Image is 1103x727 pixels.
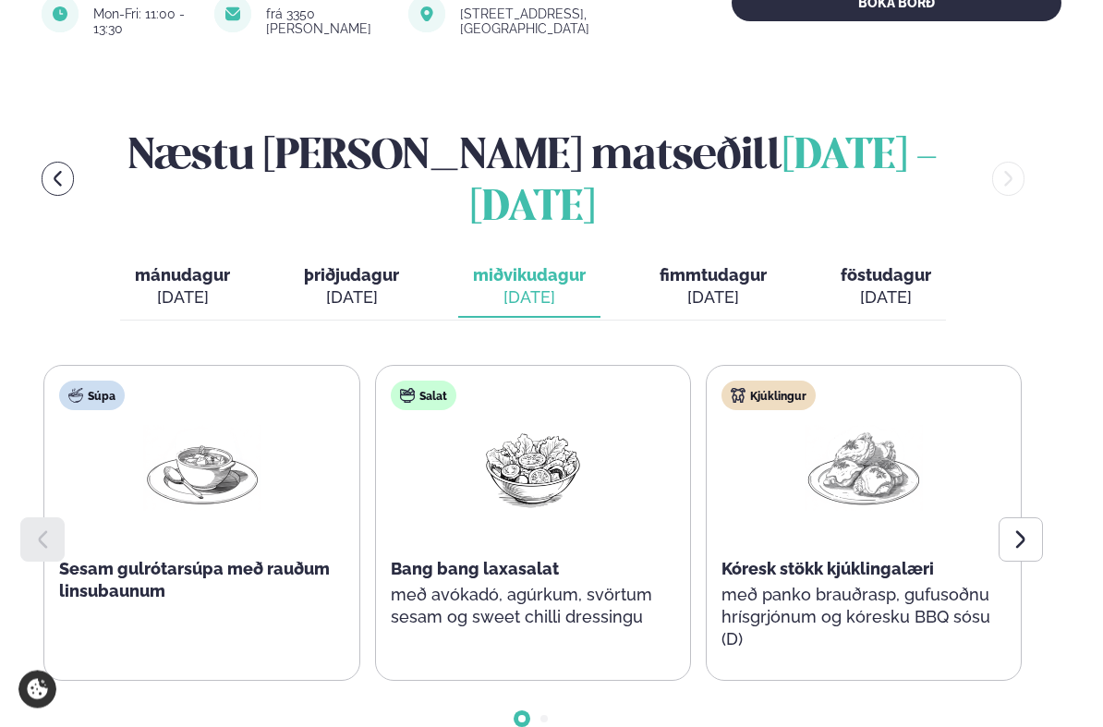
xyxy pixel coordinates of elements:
[473,266,586,285] span: miðvikudagur
[805,426,923,512] img: Chicken-thighs.png
[473,287,586,309] div: [DATE]
[731,389,745,404] img: chicken.svg
[458,258,600,319] button: miðvikudagur [DATE]
[645,258,782,319] button: fimmtudagur [DATE]
[474,426,592,512] img: Salad.png
[660,266,767,285] span: fimmtudagur
[120,258,245,319] button: mánudagur [DATE]
[721,382,816,411] div: Kjúklingur
[289,258,414,319] button: þriðjudagur [DATE]
[59,382,125,411] div: Súpa
[18,671,56,709] a: Cookie settings
[93,7,196,37] div: Mon-Fri: 11:00 - 13:30
[68,389,83,404] img: soup.svg
[304,287,399,309] div: [DATE]
[460,7,670,37] div: [STREET_ADDRESS], [GEOGRAPHIC_DATA]
[391,382,456,411] div: Salat
[391,560,559,579] span: Bang bang laxasalat
[721,560,934,579] span: Kóresk stökk kjúklingalæri
[391,585,675,629] p: með avókadó, agúrkum, svörtum sesam og sweet chilli dressingu
[135,266,230,285] span: mánudagur
[266,7,390,37] div: frá 3350 [PERSON_NAME]
[143,426,261,512] img: Soup.png
[992,163,1024,197] button: menu-btn-right
[841,287,931,309] div: [DATE]
[96,124,970,236] h2: Næstu [PERSON_NAME] matseðill
[135,287,230,309] div: [DATE]
[841,266,931,285] span: föstudagur
[826,258,946,319] button: föstudagur [DATE]
[400,389,415,404] img: salad.svg
[518,716,526,723] span: Go to slide 1
[660,287,767,309] div: [DATE]
[59,560,330,601] span: Sesam gulrótarsúpa með rauðum linsubaunum
[540,716,548,723] span: Go to slide 2
[721,585,1006,651] p: með panko brauðrasp, gufusoðnu hrísgrjónum og kóresku BBQ sósu (D)
[42,163,73,197] button: menu-btn-left
[460,18,670,41] a: link
[304,266,399,285] span: þriðjudagur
